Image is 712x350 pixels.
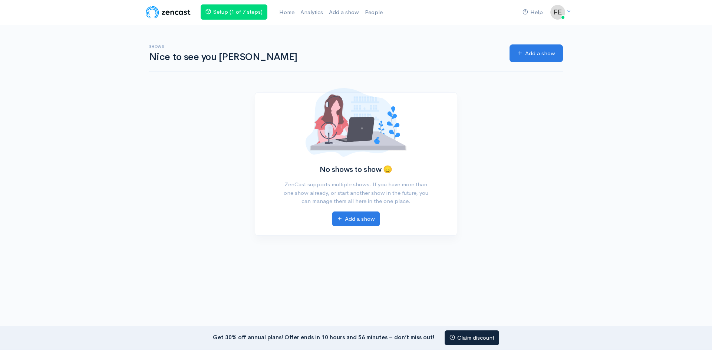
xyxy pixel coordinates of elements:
[280,166,432,174] h2: No shows to show 😞
[445,330,499,346] a: Claim discount
[520,4,546,20] a: Help
[362,4,386,20] a: People
[149,52,501,63] h1: Nice to see you [PERSON_NAME]
[306,88,406,157] img: No shows added
[213,333,434,340] strong: Get 30% off annual plans! Offer ends in 10 hours and 56 minutes – don’t miss out!
[276,4,297,20] a: Home
[510,44,563,63] a: Add a show
[145,5,192,20] img: ZenCast Logo
[149,44,501,49] h6: Shows
[201,4,267,20] a: Setup (1 of 7 steps)
[280,180,432,206] p: ZenCast supports multiple shows. If you have more than one show already, or start another show in...
[332,211,380,227] a: Add a show
[550,5,565,20] img: ...
[297,4,326,20] a: Analytics
[326,4,362,20] a: Add a show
